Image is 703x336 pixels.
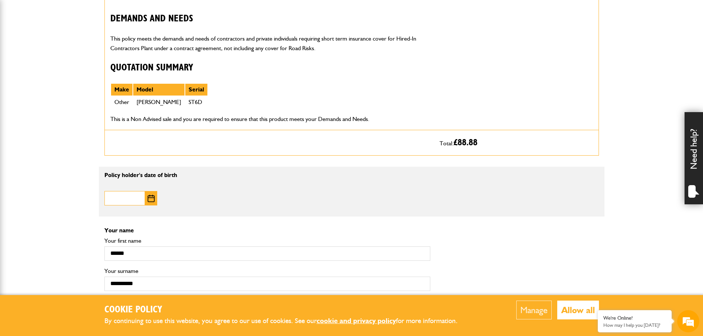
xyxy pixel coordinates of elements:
td: ST6D [185,96,208,108]
span: 88.88 [458,138,478,147]
p: This is a Non Advised sale and you are required to ensure that this product meets your Demands an... [110,114,428,124]
input: Enter your phone number [10,112,135,128]
td: [PERSON_NAME] [133,96,185,108]
th: Serial [185,83,208,96]
div: We're Online! [603,315,666,321]
label: Your surname [104,268,430,274]
p: Total: [440,136,593,150]
p: How may I help you today? [603,322,666,328]
em: Start Chat [100,227,134,237]
input: Enter your last name [10,68,135,84]
p: Your name [104,228,599,233]
input: Enter your email address [10,90,135,106]
div: Need help? [685,112,703,204]
th: Make [111,83,133,96]
p: Policy holder's date of birth [104,172,599,178]
h2: Cookie Policy [104,304,470,316]
button: Allow all [557,301,599,319]
h3: Quotation Summary [110,62,428,74]
h3: Demands and needs [110,13,428,25]
div: Minimize live chat window [121,4,139,21]
img: Choose date [148,195,155,202]
img: d_20077148190_company_1631870298795_20077148190 [13,41,31,51]
button: Manage [516,301,552,319]
a: cookie and privacy policy [317,316,396,325]
th: Model [133,83,185,96]
p: This policy meets the demands and needs of contractors and private individuals requiring short te... [110,34,428,53]
textarea: Type your message and hit 'Enter' [10,134,135,221]
label: Your first name [104,238,430,244]
td: Other [111,96,133,108]
div: Chat with us now [38,41,124,51]
span: £ [454,138,478,147]
p: By continuing to use this website, you agree to our use of cookies. See our for more information. [104,315,470,327]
